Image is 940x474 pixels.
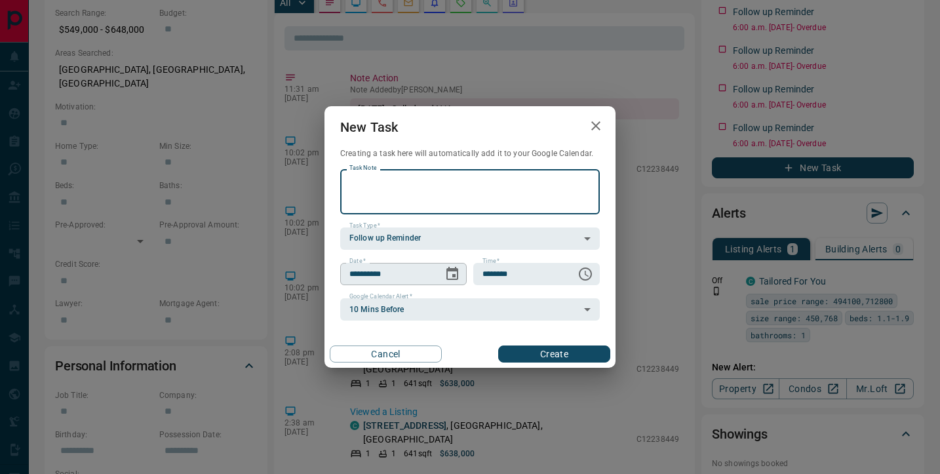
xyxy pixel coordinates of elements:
button: Choose date, selected date is Aug 16, 2025 [439,261,465,287]
label: Task Note [349,164,376,172]
button: Cancel [330,346,442,363]
div: 10 Mins Before [340,298,600,321]
h2: New Task [324,106,414,148]
p: Creating a task here will automatically add it to your Google Calendar. [340,148,600,159]
div: Follow up Reminder [340,227,600,250]
button: Create [498,346,610,363]
label: Google Calendar Alert [349,292,412,301]
label: Task Type [349,222,380,230]
label: Time [482,257,499,266]
label: Date [349,257,366,266]
button: Choose time, selected time is 6:00 AM [572,261,598,287]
